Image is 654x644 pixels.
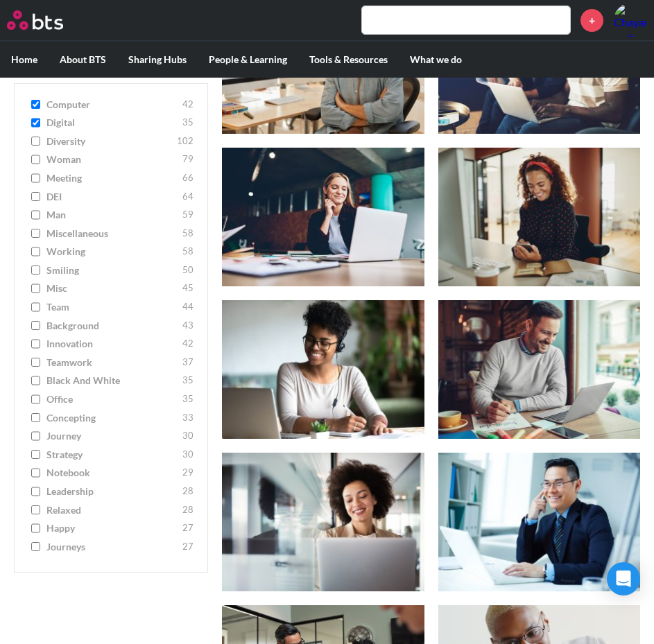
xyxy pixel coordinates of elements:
span: 28 [182,485,193,498]
span: relaxed [46,503,179,517]
span: 27 [182,540,193,554]
span: 42 [182,98,193,112]
input: innovation 42 [31,340,40,349]
span: innovation [46,338,179,351]
label: People & Learning [198,42,298,78]
label: Sharing Hubs [117,42,198,78]
input: computer 42 [31,100,40,110]
span: 30 [182,430,193,444]
span: 50 [182,263,193,277]
input: happy 27 [31,524,40,534]
input: meeting 66 [31,173,40,183]
span: 27 [182,522,193,536]
input: miscellaneous 58 [31,229,40,238]
span: 58 [182,227,193,241]
a: Profile [614,3,647,37]
input: digital 35 [31,119,40,128]
span: strategy [46,448,179,462]
span: happy [46,522,179,536]
a: Go home [7,10,89,30]
span: leadership [46,485,179,498]
span: meeting [46,171,179,185]
span: notebook [46,467,179,480]
span: 35 [182,374,193,388]
span: 102 [177,134,193,148]
span: 28 [182,503,193,517]
div: Open Intercom Messenger [607,562,640,595]
input: journeys 27 [31,542,40,552]
span: 79 [182,153,193,167]
input: office 35 [31,395,40,405]
input: strategy 30 [31,450,40,460]
label: What we do [399,42,473,78]
img: BTS Logo [7,10,63,30]
span: Black and White [46,374,179,388]
span: journeys [46,540,179,554]
span: 35 [182,393,193,407]
input: DEI 64 [31,192,40,202]
span: background [46,319,179,333]
input: leadership 28 [31,487,40,496]
input: man 59 [31,211,40,220]
span: smiling [46,263,179,277]
label: Tools & Resources [298,42,399,78]
span: working [46,245,179,259]
span: DEI [46,190,179,204]
span: 43 [182,319,193,333]
span: 58 [182,245,193,259]
input: working 58 [31,247,40,257]
input: concepting 33 [31,413,40,423]
input: teamwork 37 [31,358,40,367]
input: diversity 102 [31,137,40,146]
span: 66 [182,171,193,185]
span: concepting [46,411,179,425]
span: 33 [182,411,193,425]
img: Chayanun Techaworawitayakoon [614,3,647,37]
input: misc 45 [31,284,40,294]
span: 64 [182,190,193,204]
span: 30 [182,448,193,462]
span: teamwork [46,356,179,369]
span: digital [46,116,179,130]
span: office [46,393,179,407]
span: misc [46,282,179,296]
input: Black and White 35 [31,376,40,386]
span: woman [46,153,179,167]
span: man [46,209,179,223]
span: 42 [182,338,193,351]
span: team [46,301,179,315]
span: 45 [182,282,193,296]
span: 59 [182,209,193,223]
span: diversity [46,134,173,148]
input: journey 30 [31,432,40,442]
span: 44 [182,301,193,315]
span: 29 [182,467,193,480]
a: + [580,9,603,32]
label: About BTS [49,42,117,78]
span: 37 [182,356,193,369]
span: 35 [182,116,193,130]
input: notebook 29 [31,469,40,478]
input: woman 79 [31,155,40,165]
input: smiling 50 [31,266,40,275]
input: team 44 [31,303,40,313]
span: journey [46,430,179,444]
span: miscellaneous [46,227,179,241]
input: relaxed 28 [31,505,40,515]
span: computer [46,98,179,112]
input: background 43 [31,321,40,331]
